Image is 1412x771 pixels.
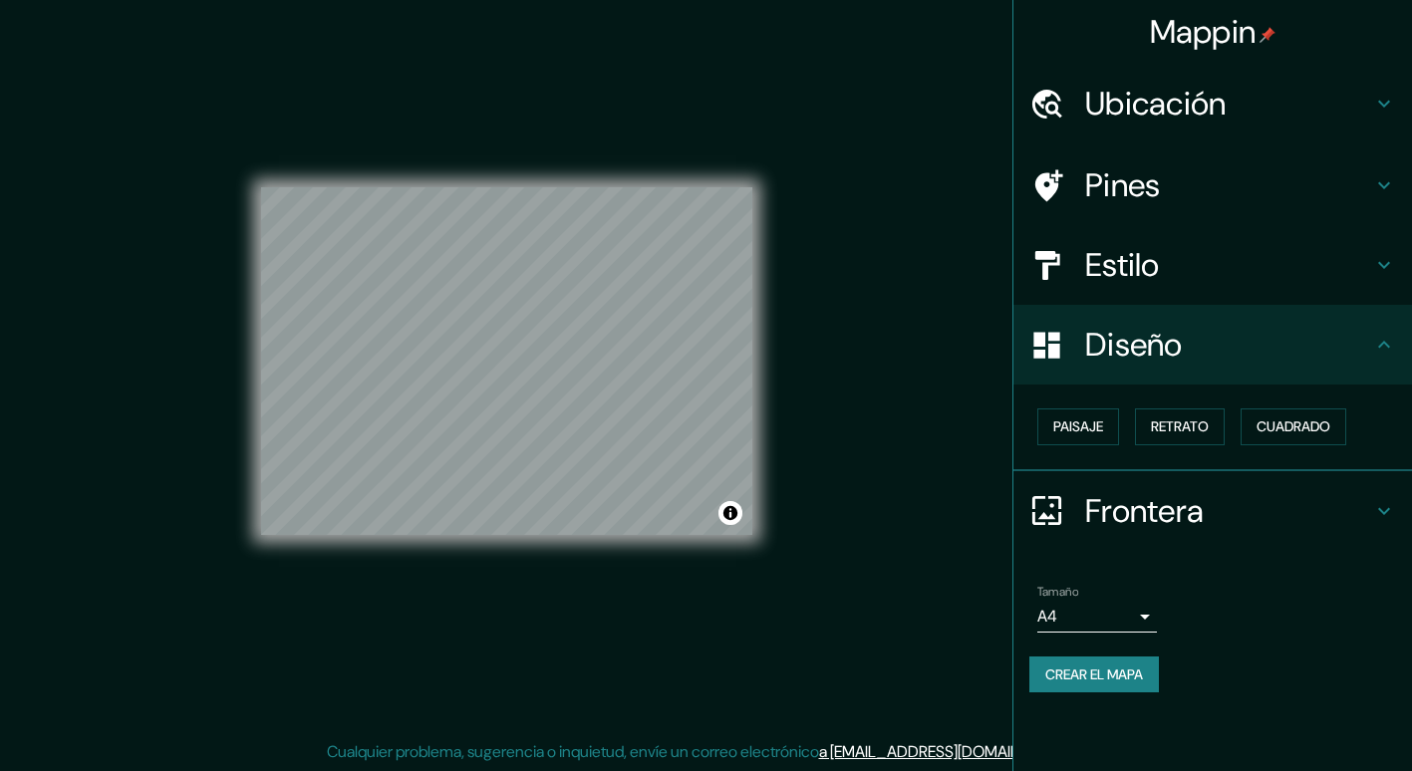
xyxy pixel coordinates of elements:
[1037,408,1119,445] button: Paisaje
[1260,27,1275,43] img: pin-icon.png
[327,740,1079,764] p: Cualquier problema, sugerencia o inquietud, envíe un correo electrónico .
[718,501,742,525] button: Alternar atribución
[261,187,752,535] canvas: Mapa
[1085,245,1372,285] h4: Estilo
[1241,408,1346,445] button: Cuadrado
[1037,583,1078,600] label: Tamaño
[1013,225,1412,305] div: Estilo
[1013,145,1412,225] div: Pines
[1085,165,1372,205] h4: Pines
[1029,656,1159,693] button: Crear el mapa
[1151,414,1209,439] font: Retrato
[1013,305,1412,385] div: Diseño
[1085,84,1372,124] h4: Ubicación
[1257,414,1330,439] font: Cuadrado
[1085,491,1372,531] h4: Frontera
[1013,471,1412,551] div: Frontera
[1053,414,1103,439] font: Paisaje
[1150,11,1257,53] font: Mappin
[1013,64,1412,143] div: Ubicación
[1037,601,1157,633] div: A4
[1045,662,1143,687] font: Crear el mapa
[819,741,1076,762] a: a [EMAIL_ADDRESS][DOMAIN_NAME]
[1085,325,1372,365] h4: Diseño
[1135,408,1225,445] button: Retrato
